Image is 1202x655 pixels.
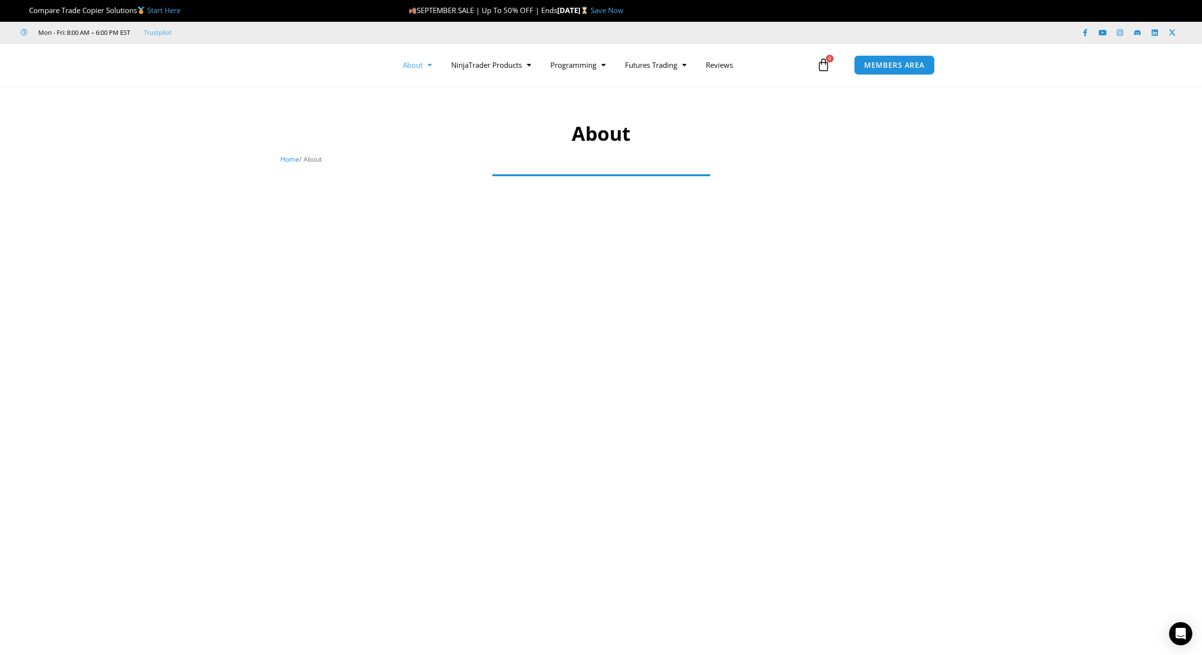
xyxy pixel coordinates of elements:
[802,51,845,79] a: 0
[557,5,591,15] strong: [DATE]
[147,5,181,15] a: Start Here
[581,7,588,14] img: ⌛
[615,54,696,76] a: Futures Trading
[409,7,416,14] img: 🍂
[591,5,624,15] a: Save Now
[21,5,181,15] span: Compare Trade Copier Solutions
[441,54,541,76] a: NinjaTrader Products
[137,7,145,14] img: 🥇
[280,120,922,147] h1: About
[393,54,814,76] nav: Menu
[393,54,441,76] a: About
[696,54,743,76] a: Reviews
[280,153,922,166] nav: Breadcrumb
[1169,622,1192,645] div: Open Intercom Messenger
[541,54,615,76] a: Programming
[21,7,29,14] img: 🏆
[36,27,130,38] span: Mon - Fri: 8:00 AM – 6:00 PM EST
[854,55,935,75] a: MEMBERS AREA
[254,47,358,82] img: LogoAI | Affordable Indicators – NinjaTrader
[826,55,834,62] span: 0
[144,27,172,38] a: Trustpilot
[864,61,925,69] span: MEMBERS AREA
[409,5,557,15] span: SEPTEMBER SALE | Up To 50% OFF | Ends
[280,154,299,164] a: Home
